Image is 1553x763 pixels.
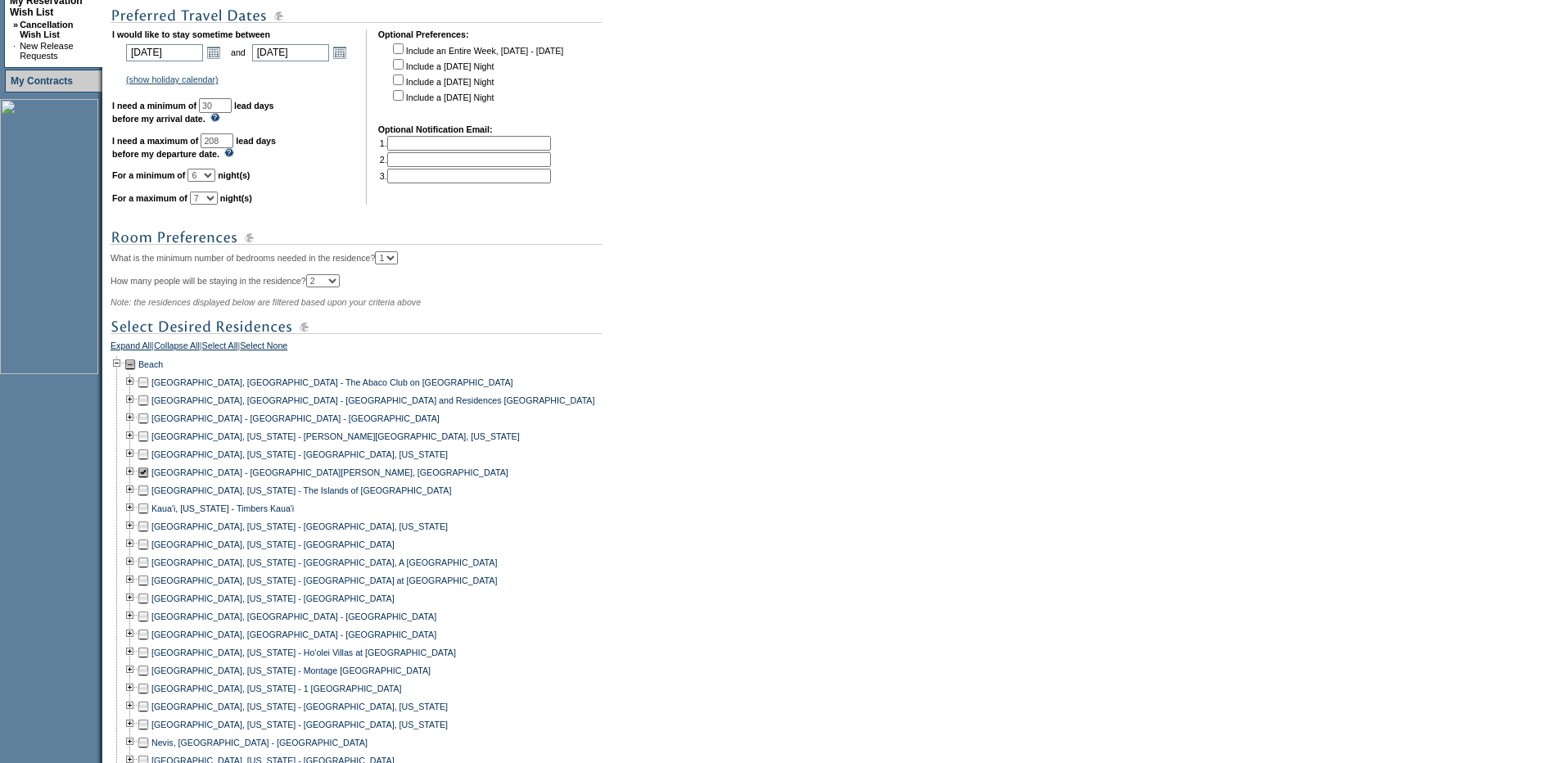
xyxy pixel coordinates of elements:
td: and [228,41,248,64]
a: Select All [202,341,238,355]
a: Kaua'i, [US_STATE] - Timbers Kaua'i [151,503,294,513]
a: [GEOGRAPHIC_DATA], [US_STATE] - [GEOGRAPHIC_DATA] [151,540,395,549]
a: [GEOGRAPHIC_DATA], [US_STATE] - [GEOGRAPHIC_DATA], [US_STATE] [151,449,448,459]
a: [GEOGRAPHIC_DATA], [US_STATE] - Montage [GEOGRAPHIC_DATA] [151,666,431,675]
a: New Release Requests [20,41,73,61]
img: questionMark_lightBlue.gif [210,113,220,122]
a: [GEOGRAPHIC_DATA], [US_STATE] - [GEOGRAPHIC_DATA] [151,594,395,603]
b: I would like to stay sometime between [112,29,270,39]
b: night(s) [220,193,252,203]
a: Open the calendar popup. [205,43,223,61]
a: [GEOGRAPHIC_DATA], [US_STATE] - 1 [GEOGRAPHIC_DATA] [151,684,402,693]
div: | | | [111,341,630,355]
a: Collapse All [154,341,200,355]
a: [GEOGRAPHIC_DATA], [US_STATE] - The Islands of [GEOGRAPHIC_DATA] [151,485,451,495]
b: lead days before my arrival date. [112,101,274,124]
td: · [13,41,18,61]
a: [GEOGRAPHIC_DATA], [GEOGRAPHIC_DATA] - [GEOGRAPHIC_DATA] [151,630,436,639]
a: [GEOGRAPHIC_DATA] - [GEOGRAPHIC_DATA][PERSON_NAME], [GEOGRAPHIC_DATA] [151,467,508,477]
a: [GEOGRAPHIC_DATA], [GEOGRAPHIC_DATA] - [GEOGRAPHIC_DATA] [151,612,436,621]
b: lead days before my departure date. [112,136,276,159]
a: [GEOGRAPHIC_DATA], [US_STATE] - [GEOGRAPHIC_DATA], A [GEOGRAPHIC_DATA] [151,558,497,567]
a: [GEOGRAPHIC_DATA], [US_STATE] - [GEOGRAPHIC_DATA], [US_STATE] [151,720,448,729]
a: Nevis, [GEOGRAPHIC_DATA] - [GEOGRAPHIC_DATA] [151,738,368,747]
a: Expand All [111,341,151,355]
b: For a minimum of [112,170,185,180]
a: [GEOGRAPHIC_DATA], [US_STATE] - [GEOGRAPHIC_DATA] at [GEOGRAPHIC_DATA] [151,576,497,585]
a: My Contracts [11,75,73,87]
b: For a maximum of [112,193,187,203]
img: subTtlRoomPreferences.gif [111,228,602,248]
a: [GEOGRAPHIC_DATA] - [GEOGRAPHIC_DATA] - [GEOGRAPHIC_DATA] [151,413,440,423]
b: I need a minimum of [112,101,196,111]
a: Open the calendar popup. [331,43,349,61]
input: Date format: M/D/Y. Shortcut keys: [T] for Today. [UP] or [.] for Next Day. [DOWN] or [,] for Pre... [126,44,203,61]
td: 1. [380,136,551,151]
a: Select None [240,341,287,355]
img: questionMark_lightBlue.gif [224,148,234,157]
a: [GEOGRAPHIC_DATA], [GEOGRAPHIC_DATA] - The Abaco Club on [GEOGRAPHIC_DATA] [151,377,513,387]
a: [GEOGRAPHIC_DATA], [US_STATE] - [PERSON_NAME][GEOGRAPHIC_DATA], [US_STATE] [151,431,520,441]
b: night(s) [218,170,250,180]
span: Note: the residences displayed below are filtered based upon your criteria above [111,297,421,307]
a: (show holiday calendar) [126,74,219,84]
a: [GEOGRAPHIC_DATA], [US_STATE] - [GEOGRAPHIC_DATA], [US_STATE] [151,521,448,531]
a: Beach [138,359,163,369]
b: Optional Notification Email: [378,124,493,134]
a: Cancellation Wish List [20,20,73,39]
a: [GEOGRAPHIC_DATA], [GEOGRAPHIC_DATA] - [GEOGRAPHIC_DATA] and Residences [GEOGRAPHIC_DATA] [151,395,594,405]
td: Include an Entire Week, [DATE] - [DATE] Include a [DATE] Night Include a [DATE] Night Include a [... [390,41,563,113]
b: » [13,20,18,29]
input: Date format: M/D/Y. Shortcut keys: [T] for Today. [UP] or [.] for Next Day. [DOWN] or [,] for Pre... [252,44,329,61]
a: [GEOGRAPHIC_DATA], [US_STATE] - Ho'olei Villas at [GEOGRAPHIC_DATA] [151,648,456,657]
td: 3. [380,169,551,183]
b: Optional Preferences: [378,29,469,39]
b: I need a maximum of [112,136,198,146]
td: 2. [380,152,551,167]
a: [GEOGRAPHIC_DATA], [US_STATE] - [GEOGRAPHIC_DATA], [US_STATE] [151,702,448,711]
